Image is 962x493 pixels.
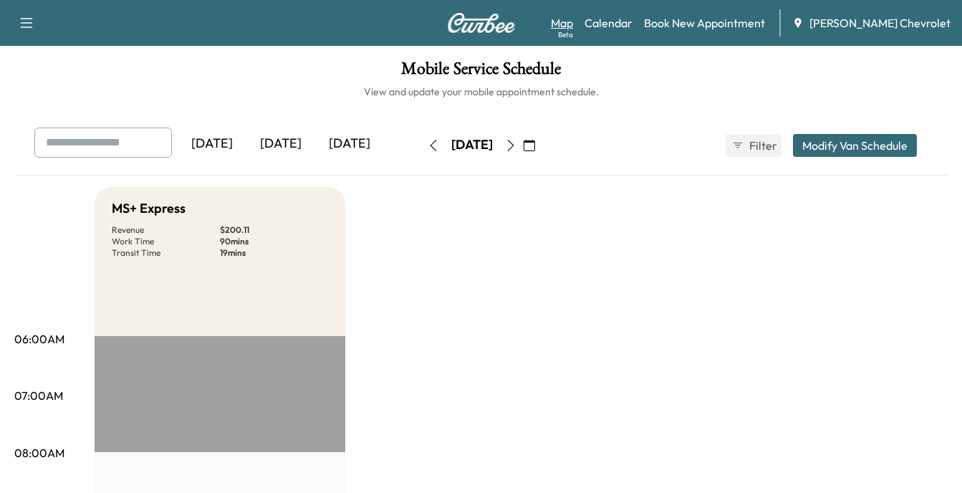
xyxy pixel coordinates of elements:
h6: View and update your mobile appointment schedule. [14,85,948,99]
p: 90 mins [220,236,328,247]
p: Revenue [112,224,220,236]
p: 06:00AM [14,330,64,348]
p: 07:00AM [14,387,63,404]
h1: Mobile Service Schedule [14,60,948,85]
button: Modify Van Schedule [793,134,917,157]
div: [DATE] [246,128,315,161]
span: Filter [749,137,775,154]
a: Book New Appointment [644,14,765,32]
a: Calendar [585,14,632,32]
button: Filter [726,134,781,157]
h5: MS+ Express [112,198,186,219]
span: [PERSON_NAME] Chevrolet [809,14,951,32]
p: $ 200.11 [220,224,328,236]
p: 08:00AM [14,444,64,461]
img: Curbee Logo [447,13,516,33]
div: [DATE] [178,128,246,161]
p: Work Time [112,236,220,247]
div: [DATE] [451,136,493,154]
p: 19 mins [220,247,328,259]
p: Transit Time [112,247,220,259]
div: Beta [558,29,573,40]
a: MapBeta [551,14,573,32]
div: [DATE] [315,128,384,161]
